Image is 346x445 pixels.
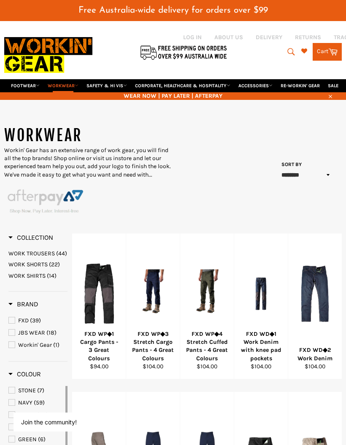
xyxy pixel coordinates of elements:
[240,330,283,362] div: FXD WD◆1 Work Denim with knee pad pockets
[8,423,64,432] a: KHAKI
[83,263,115,324] img: FXD WP◆1 Cargo Pants - 3 Great Colours
[34,399,45,406] span: (59)
[139,44,228,61] img: Flat $9.95 shipping Australia wide
[245,277,277,310] img: FXD WD◆1 Work Denim with knee pad pockets
[78,362,121,370] div: $94.00
[8,370,41,378] h3: Colour
[313,43,342,61] a: Cart
[8,435,64,444] a: GREEN
[4,31,92,79] img: Workin Gear leaders in Workwear, Safety Boots, PPE, Uniforms. Australia's No.1 in Workwear
[8,249,68,257] a: WORK TROUSERS
[18,399,32,406] span: NAVY
[294,346,337,362] div: FXD WD◆2 Work Denim
[186,330,229,362] div: FXD WP◆4 Stretch Cuffed Pants - 4 Great Colours
[18,341,52,348] span: Workin' Gear
[38,436,46,443] span: (6)
[4,92,342,100] span: WEAR NOW | PAY LATER | AFTERPAY
[8,386,64,395] a: STONE
[234,233,288,379] a: FXD WD◆1 Work Denim with knee pad pocketsFXD WD◆1 Work Denim with knee pad pockets$104.00
[132,79,234,92] a: CORPORATE, HEALTHCARE & HOSPITALITY
[72,233,126,379] a: FXD WP◆1 Cargo Pants - 3 Great ColoursFXD WP◆1 Cargo Pants - 3 Great Colours$94.00
[18,387,36,394] span: STONE
[53,341,59,348] span: (1)
[49,261,60,268] span: (22)
[256,33,282,41] a: DELIVERY
[56,250,67,257] span: (44)
[78,330,121,362] div: FXD WP◆1 Cargo Pants - 3 Great Colours
[288,233,342,379] a: FXD WD◆2 Work DenimFXD WD◆2 Work Denim$104.00
[37,411,48,418] span: (53)
[37,387,44,394] span: (7)
[8,233,53,242] h3: Collection
[132,330,175,362] div: FXD WP◆3 Stretch Cargo Pants - 4 Great Colours
[30,317,41,324] span: (39)
[186,362,229,370] div: $104.00
[235,79,276,92] a: ACCESSORIES
[8,233,53,241] span: Collection
[18,436,37,443] span: GREEN
[137,269,169,318] img: FXD WP◆3 Stretch Cargo Pants - 4 Great Colours
[4,125,173,146] h1: WORKWEAR
[8,398,64,407] a: NAVY
[44,79,82,92] a: WORKWEAR
[8,250,55,257] span: WORK TROUSERS
[8,300,38,308] h3: Brand
[83,79,130,92] a: SAFETY & HI VIS
[299,265,331,322] img: FXD WD◆2 Work Denim
[8,316,68,325] a: FXD
[8,272,46,279] span: WORK SHIRTS
[18,411,36,418] span: BLACK
[294,362,337,370] div: $104.00
[18,329,45,336] span: JBS WEAR
[180,233,234,379] a: FXD WP◆4 Stretch Cuffed Pants - 4 Great ColoursFXD WP◆4 Stretch Cuffed Pants - 4 Great Colours$10...
[8,260,68,268] a: WORK SHORTS
[78,6,268,15] span: Free Australia-wide delivery for orders over $99
[4,146,173,179] p: Workin' Gear has an extensive range of work gear, you will find all the top brands! Shop online o...
[47,272,57,279] span: (14)
[8,272,68,280] a: WORK SHIRTS
[46,329,57,336] span: (18)
[277,79,323,92] a: RE-WORKIN' GEAR
[21,418,77,426] button: Join the community!
[8,261,48,268] span: WORK SHORTS
[278,161,302,168] label: Sort by
[8,328,68,338] a: JBS WEAR
[324,79,342,92] a: SALE
[126,233,180,379] a: FXD WP◆3 Stretch Cargo Pants - 4 Great ColoursFXD WP◆3 Stretch Cargo Pants - 4 Great Colours$104.00
[8,410,64,420] a: BLACK
[132,362,175,370] div: $104.00
[295,33,321,41] a: RETURNS
[191,269,223,318] img: FXD WP◆4 Stretch Cuffed Pants - 4 Great Colours
[8,340,68,350] a: Workin' Gear
[8,79,43,92] a: FOOTWEAR
[240,362,283,370] div: $104.00
[18,317,29,324] span: FXD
